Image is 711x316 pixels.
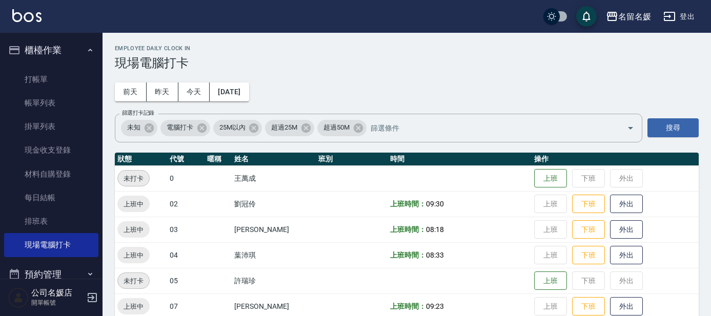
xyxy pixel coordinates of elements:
[178,82,210,101] button: 今天
[160,122,199,133] span: 電腦打卡
[316,153,388,166] th: 班別
[610,220,643,239] button: 外出
[532,153,699,166] th: 操作
[117,250,150,261] span: 上班中
[390,225,426,234] b: 上班時間：
[368,119,609,137] input: 篩選條件
[12,9,42,22] img: Logo
[8,287,29,308] img: Person
[4,162,98,186] a: 材料自購登錄
[610,297,643,316] button: 外出
[167,242,205,268] td: 04
[115,82,147,101] button: 前天
[122,109,154,117] label: 篩選打卡記錄
[572,220,605,239] button: 下班
[4,186,98,209] a: 每日結帳
[265,120,314,136] div: 超過25M
[426,251,444,259] span: 08:33
[317,122,356,133] span: 超過50M
[390,302,426,310] b: 上班時間：
[4,209,98,233] a: 排班表
[121,120,157,136] div: 未知
[232,153,315,166] th: 姓名
[115,153,167,166] th: 狀態
[167,153,205,166] th: 代號
[426,302,444,310] span: 09:23
[4,68,98,91] a: 打帳單
[232,217,315,242] td: [PERSON_NAME]
[115,56,699,70] h3: 現場電腦打卡
[602,6,655,27] button: 名留名媛
[647,118,699,137] button: 搜尋
[160,120,210,136] div: 電腦打卡
[232,191,315,217] td: 劉冠伶
[210,82,249,101] button: [DATE]
[115,45,699,52] h2: Employee Daily Clock In
[31,298,84,307] p: 開單帳號
[4,138,98,162] a: 現金收支登錄
[426,200,444,208] span: 09:30
[117,301,150,312] span: 上班中
[572,297,605,316] button: 下班
[659,7,699,26] button: 登出
[618,10,651,23] div: 名留名媛
[390,200,426,208] b: 上班時間：
[622,120,639,136] button: Open
[265,122,303,133] span: 超過25M
[388,153,532,166] th: 時間
[117,224,150,235] span: 上班中
[118,276,149,286] span: 未打卡
[610,195,643,214] button: 外出
[167,268,205,293] td: 05
[534,169,567,188] button: 上班
[232,242,315,268] td: 葉沛琪
[4,261,98,288] button: 預約管理
[4,37,98,64] button: 櫃檯作業
[576,6,597,27] button: save
[205,153,232,166] th: 暱稱
[213,122,252,133] span: 25M以內
[572,246,605,265] button: 下班
[167,191,205,217] td: 02
[572,195,605,214] button: 下班
[4,91,98,115] a: 帳單列表
[232,268,315,293] td: 許瑞珍
[121,122,147,133] span: 未知
[4,233,98,257] a: 現場電腦打卡
[147,82,178,101] button: 昨天
[4,115,98,138] a: 掛單列表
[167,165,205,191] td: 0
[317,120,367,136] div: 超過50M
[390,251,426,259] b: 上班時間：
[232,165,315,191] td: 王萬成
[610,246,643,265] button: 外出
[117,199,150,209] span: 上班中
[118,173,149,184] span: 未打卡
[31,288,84,298] h5: 公司名媛店
[167,217,205,242] td: 03
[213,120,262,136] div: 25M以內
[426,225,444,234] span: 08:18
[534,271,567,290] button: 上班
